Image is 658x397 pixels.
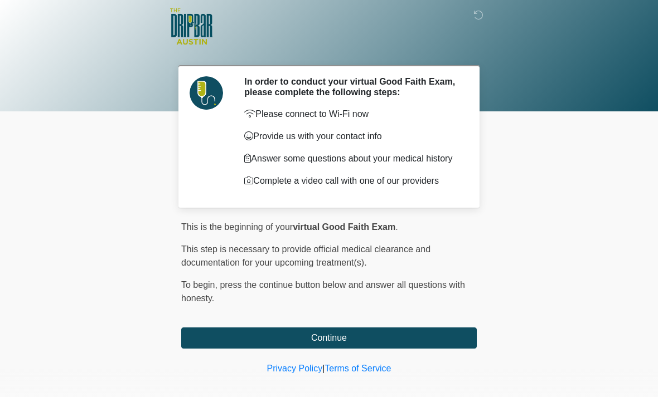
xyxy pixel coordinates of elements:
p: Complete a video call with one of our providers [244,174,460,188]
span: press the continue button below and answer all questions with honesty. [181,280,465,303]
img: Agent Avatar [190,76,223,110]
p: Provide us with your contact info [244,130,460,143]
p: Please connect to Wi-Fi now [244,107,460,121]
span: . [395,222,398,232]
strong: virtual Good Faith Exam [293,222,395,232]
p: Answer some questions about your medical history [244,152,460,165]
span: This step is necessary to provide official medical clearance and documentation for your upcoming ... [181,244,430,267]
img: The DRIPBaR - Austin The Domain Logo [170,8,212,45]
a: | [322,364,325,373]
a: Privacy Policy [267,364,323,373]
span: To begin, [181,280,220,290]
a: Terms of Service [325,364,391,373]
span: This is the beginning of your [181,222,293,232]
button: Continue [181,327,477,349]
h2: In order to conduct your virtual Good Faith Exam, please complete the following steps: [244,76,460,97]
